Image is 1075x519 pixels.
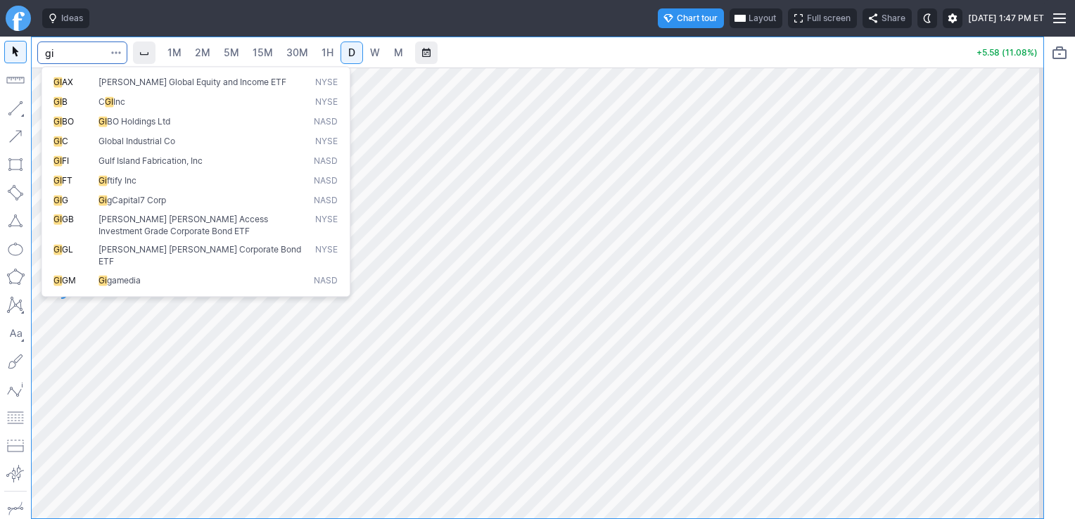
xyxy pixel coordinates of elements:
[749,11,776,25] span: Layout
[677,11,718,25] span: Chart tour
[62,275,76,286] span: GM
[53,136,62,146] span: GI
[4,463,27,485] button: Anchored VWAP
[62,136,68,146] span: C
[161,41,188,64] a: 1M
[107,175,136,186] span: ftify Inc
[98,195,107,205] span: Gi
[315,136,338,148] span: NYSE
[4,378,27,401] button: Elliott waves
[224,46,239,58] span: 5M
[4,266,27,288] button: Polygon
[314,175,338,187] span: NASD
[98,244,301,267] span: [PERSON_NAME] [PERSON_NAME] Corporate Bond ETF
[4,181,27,204] button: Rotated rectangle
[6,6,31,31] a: Finviz.com
[4,294,27,316] button: XABCD
[113,96,125,107] span: Inc
[730,8,782,28] button: Layout
[415,41,438,64] button: Range
[53,116,62,127] span: GI
[53,195,62,205] span: GI
[882,11,905,25] span: Share
[246,41,279,64] a: 15M
[53,155,62,166] span: GI
[107,116,170,127] span: BO Holdings Ltd
[314,195,338,207] span: NASD
[348,46,355,58] span: D
[4,350,27,373] button: Brush
[167,46,182,58] span: 1M
[322,46,333,58] span: 1H
[105,96,113,107] span: GI
[53,175,62,186] span: GI
[98,136,175,146] span: Global Industrial Co
[314,155,338,167] span: NASD
[370,46,380,58] span: W
[658,8,724,28] button: Chart tour
[217,41,246,64] a: 5M
[98,155,203,166] span: Gulf Island Fabrication, Inc
[4,238,27,260] button: Ellipse
[4,406,27,429] button: Fibonacci retracements
[98,275,107,286] span: Gi
[41,66,350,297] div: Search
[98,96,105,107] span: C
[315,244,338,267] span: NYSE
[4,322,27,345] button: Text
[133,41,155,64] button: Interval
[53,275,62,286] span: GI
[807,11,851,25] span: Full screen
[943,8,962,28] button: Settings
[62,77,73,87] span: AX
[98,77,286,87] span: [PERSON_NAME] Global Equity and Income ETF
[1048,41,1071,64] button: Portfolio watchlist
[4,435,27,457] button: Position
[98,175,107,186] span: Gi
[315,214,338,237] span: NYSE
[62,244,73,255] span: GL
[62,155,69,166] span: FI
[4,153,27,176] button: Rectangle
[53,96,62,107] span: GI
[968,11,1044,25] span: [DATE] 1:47 PM ET
[53,214,62,224] span: GI
[53,77,62,87] span: GI
[107,275,141,286] span: gamedia
[387,41,409,64] a: M
[37,41,127,64] input: Search
[195,46,210,58] span: 2M
[62,96,68,107] span: B
[53,244,62,255] span: GI
[315,41,340,64] a: 1H
[315,96,338,108] span: NYSE
[315,77,338,89] span: NYSE
[4,210,27,232] button: Triangle
[364,41,386,64] a: W
[280,41,314,64] a: 30M
[98,214,268,236] span: [PERSON_NAME] [PERSON_NAME] Access Investment Grade Corporate Bond ETF
[62,175,72,186] span: FT
[98,116,107,127] span: GI
[253,46,273,58] span: 15M
[341,41,363,64] a: D
[4,69,27,91] button: Measure
[107,195,166,205] span: gCapital7 Corp
[42,8,89,28] button: Ideas
[106,41,126,64] button: Search
[788,8,857,28] button: Full screen
[189,41,217,64] a: 2M
[917,8,937,28] button: Toggle dark mode
[286,46,308,58] span: 30M
[977,49,1038,57] p: +5.58 (11.08%)
[62,116,74,127] span: BO
[314,275,338,287] span: NASD
[62,195,68,205] span: G
[4,97,27,120] button: Line
[314,116,338,128] span: NASD
[4,41,27,63] button: Mouse
[394,46,403,58] span: M
[61,11,83,25] span: Ideas
[62,214,74,224] span: GB
[863,8,912,28] button: Share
